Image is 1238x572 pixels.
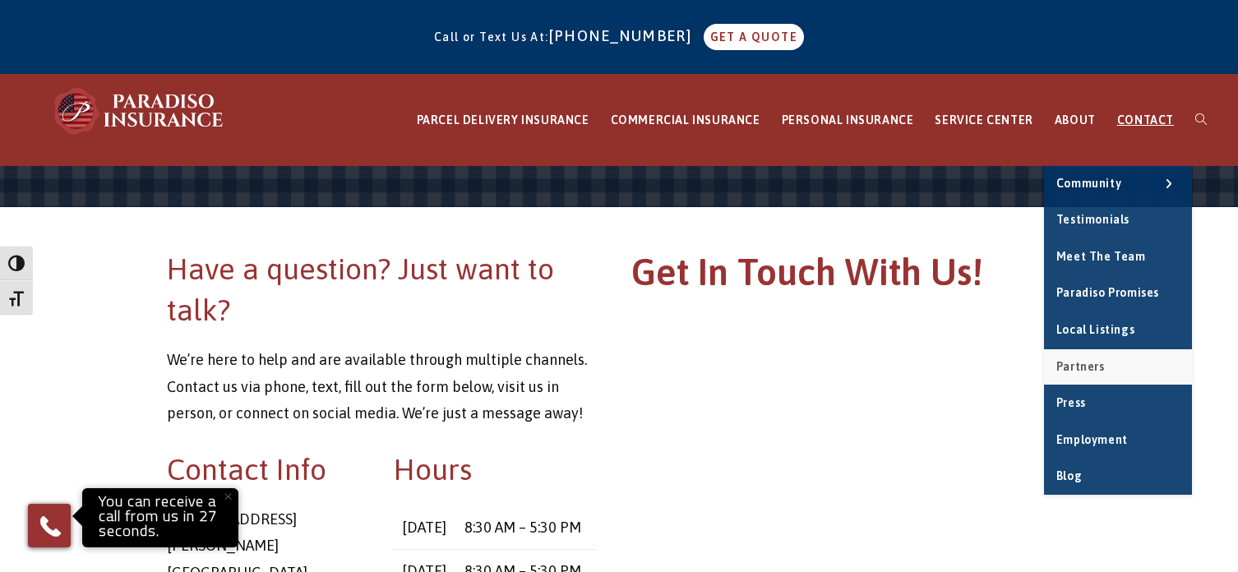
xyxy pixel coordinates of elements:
[600,75,771,166] a: COMMERCIAL INSURANCE
[611,113,760,127] span: COMMERCIAL INSURANCE
[1056,396,1086,409] span: Press
[704,24,804,50] a: GET A QUOTE
[631,248,1060,305] h1: Get In Touch With Us!
[1056,213,1129,226] span: Testimonials
[924,75,1043,166] a: SERVICE CENTER
[417,113,589,127] span: PARCEL DELIVERY INSURANCE
[1056,177,1121,190] span: Community
[167,449,369,490] h2: Contact Info
[1044,166,1192,202] a: Community
[1044,385,1192,422] a: Press
[1044,349,1192,385] a: Partners
[406,75,600,166] a: PARCEL DELIVERY INSURANCE
[1044,459,1192,495] a: Blog
[167,248,596,331] h2: Have a question? Just want to talk?
[935,113,1032,127] span: SERVICE CENTER
[1044,75,1106,166] a: ABOUT
[434,30,549,44] span: Call or Text Us At:
[1044,275,1192,311] a: Paradiso Promises
[464,519,581,536] time: 8:30 AM – 5:30 PM
[394,506,456,550] td: [DATE]
[1055,113,1096,127] span: ABOUT
[1044,312,1192,348] a: Local Listings
[1044,422,1192,459] a: Employment
[1044,202,1192,238] a: Testimonials
[1056,323,1134,336] span: Local Listings
[1044,239,1192,275] a: Meet the Team
[1056,469,1082,482] span: Blog
[1056,433,1128,446] span: Employment
[37,513,63,539] img: Phone icon
[782,113,914,127] span: PERSONAL INSURANCE
[1056,250,1146,263] span: Meet the Team
[1056,286,1159,299] span: Paradiso Promises
[1106,75,1185,166] a: CONTACT
[394,449,596,490] h2: Hours
[49,86,230,136] img: Paradiso Insurance
[167,347,596,427] p: We’re here to help and are available through multiple channels. Contact us via phone, text, fill ...
[1117,113,1174,127] span: CONTACT
[1056,360,1105,373] span: Partners
[549,27,700,44] a: [PHONE_NUMBER]
[771,75,925,166] a: PERSONAL INSURANCE
[210,478,246,514] button: Close
[86,492,234,543] p: You can receive a call from us in 27 seconds.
